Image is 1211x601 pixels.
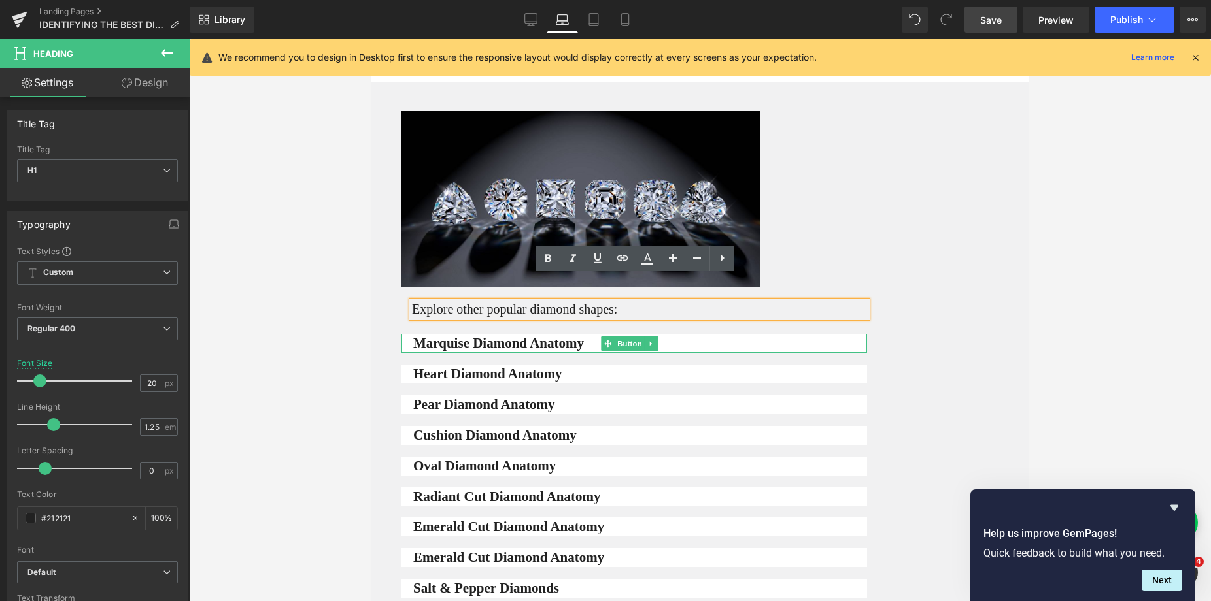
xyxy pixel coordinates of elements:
a: Mobile [609,7,641,33]
i: Default [27,567,56,578]
span: Radiant Cut Diamond Anatomy [42,448,229,467]
a: Tablet [578,7,609,33]
div: Font Size [17,359,53,368]
a: New Library [190,7,254,33]
span: px [165,379,176,387]
span: 4 [1193,557,1204,567]
a: Desktop [515,7,547,33]
span: Oval Diamond Anatomy [42,417,184,436]
span: Salt & Pepper Diamonds [42,540,188,559]
span: Publish [1110,14,1143,25]
div: Typography [17,212,71,230]
span: Save [980,13,1002,27]
a: Heart Diamond Anatomy [30,325,496,344]
a: Emerald Cut Diamond Anatomy [30,509,496,528]
input: Color [41,511,125,525]
span: Heading [33,48,73,59]
a: Oval Diamond Anatomy [30,417,496,436]
div: Text Color [17,490,178,499]
b: Regular 400 [27,323,76,333]
button: Redo [933,7,959,33]
a: Landing Pages [39,7,190,17]
span: Pear Diamond Anatomy [42,356,184,375]
div: Title Tag [17,111,56,129]
a: Learn more [1126,50,1180,65]
span: IDENTIFYING THE BEST DIAMONDS - READ OUR GUIDE [39,20,165,30]
a: Radiant Cut Diamond Anatomy [30,448,496,467]
p: For emerald and rectangular cuts, the perfect angle is 45.05 and an acceptable range is 43.3-46.8... [33,6,624,22]
div: Text Styles [17,246,178,256]
span: Emerald Cut Diamond Anatomy [42,509,233,528]
span: Emerald Cut Diamond Anatomy [42,478,233,497]
h1: Explore other popular diamond shapes: [41,262,496,278]
span: Heart Diamond Anatomy [42,325,191,344]
span: Cushion Diamond Anatomy [42,387,205,406]
div: Font [17,545,178,555]
button: More [1180,7,1206,33]
div: Letter Spacing [17,446,178,455]
div: Help us improve GemPages! [983,500,1182,591]
a: Cushion Diamond Anatomy [30,387,496,406]
div: Title Tag [17,145,178,154]
b: H1 [27,165,37,175]
span: Button [243,297,273,312]
a: Laptop [547,7,578,33]
div: Line Height [17,402,178,412]
button: Hide survey [1167,500,1182,515]
span: Marquise Diamond Anatomy [42,295,213,314]
a: Design [97,68,192,97]
span: Preview [1038,13,1074,27]
button: Undo [902,7,928,33]
p: Quick feedback to build what you need. [983,547,1182,559]
a: Preview [1023,7,1089,33]
button: Next question [1142,570,1182,591]
a: Expand / Collapse [273,297,287,312]
span: px [165,466,176,475]
h2: Help us improve GemPages! [983,526,1182,542]
p: We recommend you to design in Desktop first to ensure the responsive layout would display correct... [218,50,817,65]
a: Emerald Cut Diamond Anatomy [30,478,496,497]
a: Pear Diamond Anatomy [30,356,496,375]
a: Salt & Pepper Diamonds [30,540,496,559]
button: Publish [1095,7,1174,33]
div: % [146,507,177,530]
span: em [165,423,176,431]
div: Font Weight [17,303,178,312]
span: Library [214,14,245,25]
b: Custom [43,267,73,278]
